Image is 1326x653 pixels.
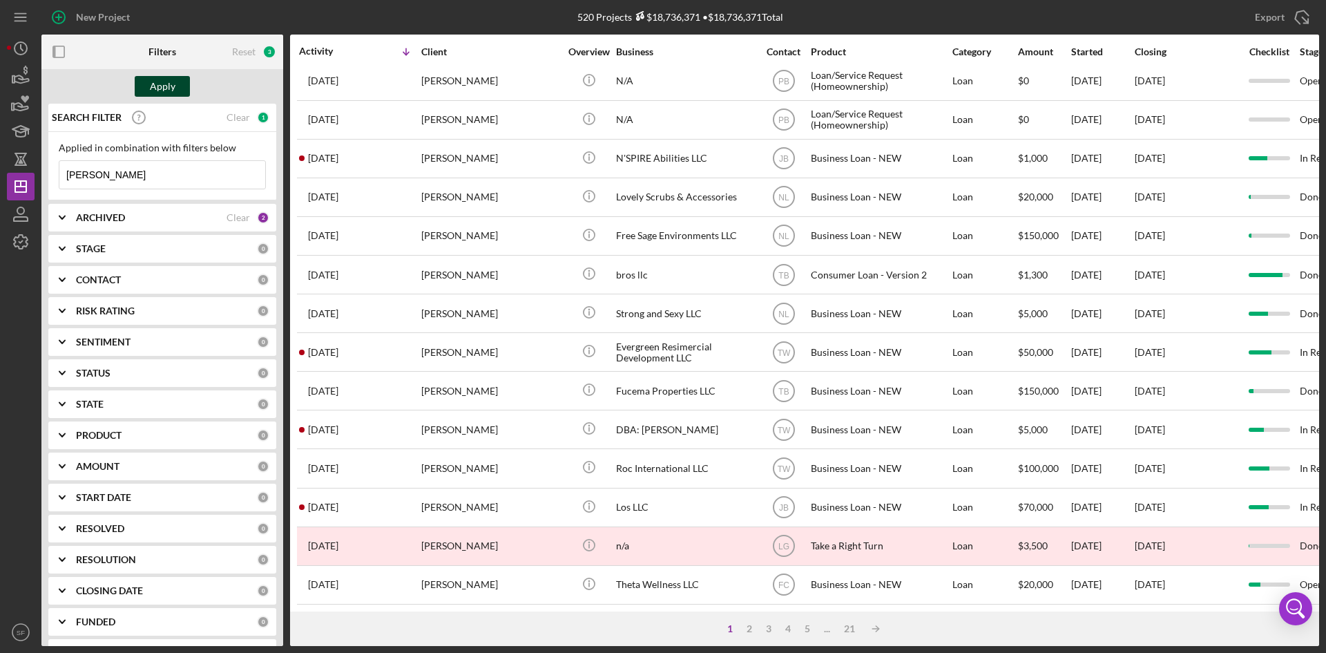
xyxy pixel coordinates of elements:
[1135,152,1165,164] time: [DATE]
[308,579,338,590] time: 2025-04-24 00:01
[1018,578,1053,590] span: $20,000
[778,115,789,125] text: PB
[76,368,110,379] b: STATUS
[257,398,269,410] div: 0
[308,347,338,358] time: 2025-05-06 20:39
[421,46,559,57] div: Client
[952,63,1017,100] div: Loan
[308,230,338,241] time: 2025-05-19 15:21
[616,411,754,448] div: DBA: [PERSON_NAME]
[1018,462,1059,474] span: $100,000
[308,386,338,397] time: 2025-05-02 19:13
[1018,229,1059,241] span: $150,000
[1071,179,1133,216] div: [DATE]
[1071,140,1133,177] div: [DATE]
[778,231,789,241] text: NL
[1018,46,1070,57] div: Amount
[1071,567,1133,603] div: [DATE]
[257,429,269,442] div: 0
[257,522,269,535] div: 0
[778,503,788,513] text: JB
[1071,450,1133,486] div: [DATE]
[1135,307,1165,319] time: [DATE]
[308,540,338,551] time: 2025-04-24 02:57
[616,528,754,565] div: n/a
[308,114,338,125] time: 2025-06-09 14:02
[616,102,754,138] div: N/A
[811,450,949,486] div: Business Loan - NEW
[76,616,115,627] b: FUNDED
[1071,218,1133,254] div: [DATE]
[952,140,1017,177] div: Loan
[758,46,809,57] div: Contact
[1255,3,1285,31] div: Export
[811,140,949,177] div: Business Loan - NEW
[41,3,144,31] button: New Project
[811,295,949,332] div: Business Loan - NEW
[257,111,269,124] div: 1
[52,112,122,123] b: SEARCH FILTER
[7,618,35,646] button: SF
[421,450,559,486] div: [PERSON_NAME]
[778,580,789,590] text: FC
[1135,269,1165,281] time: [DATE]
[778,154,788,164] text: JB
[616,46,754,57] div: Business
[1071,102,1133,138] div: [DATE]
[811,528,949,565] div: Take a Right Turn
[1018,501,1053,513] span: $70,000
[811,489,949,526] div: Business Loan - NEW
[76,554,136,565] b: RESOLUTION
[616,256,754,293] div: bros llc
[811,567,949,603] div: Business Loan - NEW
[1018,424,1048,435] span: $5,000
[76,243,106,254] b: STAGE
[257,274,269,286] div: 0
[135,76,190,97] button: Apply
[421,63,559,100] div: [PERSON_NAME]
[308,502,338,513] time: 2025-04-25 18:13
[616,372,754,409] div: Fucema Properties LLC
[952,567,1017,603] div: Loan
[257,305,269,317] div: 0
[421,411,559,448] div: [PERSON_NAME]
[1018,307,1048,319] span: $5,000
[952,295,1017,332] div: Loan
[76,274,121,285] b: CONTACT
[616,140,754,177] div: N'SPIRE Abilities LLC
[421,179,559,216] div: [PERSON_NAME]
[811,102,949,138] div: Loan/Service Request (Homeownership)
[740,623,759,634] div: 2
[616,334,754,370] div: Evergreen Resimercial Development LLC
[616,489,754,526] div: Los LLC
[811,256,949,293] div: Consumer Loan - Version 2
[1240,46,1298,57] div: Checklist
[1135,229,1165,241] time: [DATE]
[1018,385,1059,397] span: $150,000
[1135,462,1165,474] time: [DATE]
[777,464,790,474] text: TW
[616,63,754,100] div: N/A
[952,218,1017,254] div: Loan
[299,46,360,57] div: Activity
[76,305,135,316] b: RISK RATING
[817,623,837,634] div: ...
[257,616,269,628] div: 0
[76,212,125,223] b: ARCHIVED
[76,492,131,503] b: START DATE
[232,46,256,57] div: Reset
[308,308,338,319] time: 2025-05-08 00:49
[1018,191,1053,202] span: $20,000
[1071,46,1133,57] div: Started
[257,491,269,504] div: 0
[778,309,789,319] text: NL
[1071,256,1133,293] div: [DATE]
[952,528,1017,565] div: Loan
[1135,75,1165,86] time: [DATE]
[421,140,559,177] div: [PERSON_NAME]
[262,45,276,59] div: 3
[421,102,559,138] div: [PERSON_NAME]
[421,295,559,332] div: [PERSON_NAME]
[952,450,1017,486] div: Loan
[952,256,1017,293] div: Loan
